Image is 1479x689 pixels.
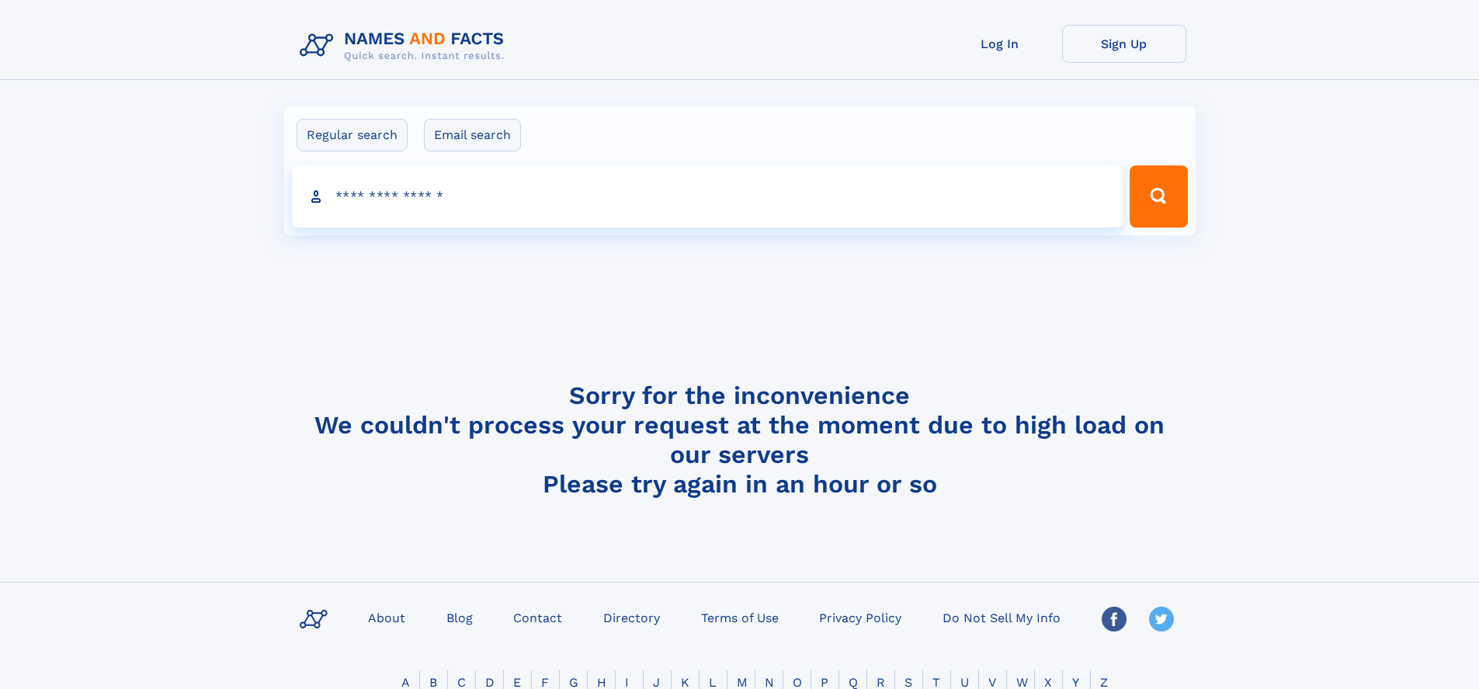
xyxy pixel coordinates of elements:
a: Contact [507,606,568,628]
a: Blog [440,606,479,628]
label: Email search [424,119,521,151]
input: search input [292,165,1123,228]
a: Privacy Policy [813,606,908,628]
a: Directory [597,606,666,628]
img: Facebook [1102,607,1127,632]
a: Sign Up [1062,25,1186,63]
h4: Sorry for the inconvenience We couldn't process your request at the moment due to high load on ou... [293,381,1186,499]
a: Terms of Use [695,606,785,628]
img: Logo Names and Facts [293,25,517,67]
img: Twitter [1149,607,1174,632]
a: About [362,606,411,628]
label: Regular search [297,119,408,151]
a: Do Not Sell My Info [936,606,1067,628]
button: Search Button [1130,165,1187,228]
a: Log In [938,25,1062,63]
